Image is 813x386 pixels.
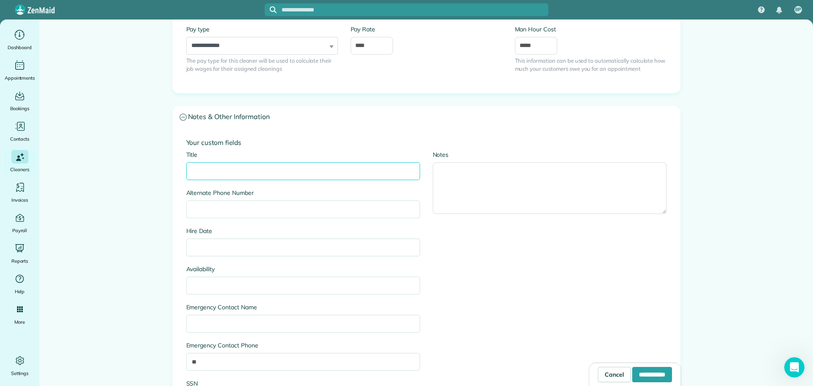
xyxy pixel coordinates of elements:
[64,71,122,79] div: Amar from ZenMaid
[108,91,161,100] p: About 10 minutes
[14,318,25,326] span: More
[3,150,36,174] a: Cleaners
[33,159,147,183] div: Add cleaner
[16,229,154,249] div: 2Create your first customer and appointment
[10,104,30,113] span: Bookings
[3,28,36,52] a: Dashboard
[33,141,147,159] div: Experience how you can manage your cleaners and their availability.
[42,264,85,298] button: Messages
[3,58,36,82] a: Appointments
[11,257,28,265] span: Reports
[3,119,36,143] a: Contacts
[8,91,30,100] p: 9 steps
[186,303,420,311] label: Emergency Contact Name
[3,211,36,235] a: Payroll
[186,265,420,273] label: Availability
[33,232,144,249] div: Create your first customer and appointment
[3,242,36,265] a: Reports
[8,43,32,52] span: Dashboard
[10,135,29,143] span: Contacts
[186,139,666,146] h4: Your custom fields
[3,272,36,296] a: Help
[3,354,36,378] a: Settings
[12,33,158,63] div: Run your business like a Pro,
[770,1,788,19] div: Notifications
[11,196,28,204] span: Invoices
[598,367,631,382] a: Cancel
[33,200,98,209] button: Mark as completed
[16,124,154,138] div: 1Add your first cleaner
[49,286,78,292] span: Messages
[515,57,666,73] span: This information can be used to automatically calculate how much your customers owe you for an ap...
[186,25,338,33] label: Pay type
[85,264,127,298] button: Help
[515,25,666,33] label: Man Hour Cost
[186,189,420,197] label: Alternate Phone Number
[99,286,113,292] span: Help
[72,4,99,18] h1: Tasks
[47,68,61,82] img: Profile image for Amar
[186,57,338,73] span: The pay type for this cleaner will be used to calculate their job wages for their assigned cleanings
[149,3,164,19] div: Close
[139,286,157,292] span: Tasks
[795,6,801,13] span: BP
[186,227,420,235] label: Hire Date
[186,150,420,159] label: Title
[3,181,36,204] a: Invoices
[5,74,35,82] span: Appointments
[265,6,277,13] button: Focus search
[186,341,420,350] label: Emergency Contact Phone
[351,25,502,33] label: Pay Rate
[173,106,680,128] a: Notes & Other Information
[3,89,36,113] a: Bookings
[784,357,805,378] iframe: Intercom live chat
[270,6,277,13] svg: Focus search
[33,127,144,136] div: Add your first cleaner
[12,286,30,292] span: Home
[11,369,29,378] span: Settings
[15,287,25,296] span: Help
[12,226,28,235] span: Payroll
[33,166,86,183] a: Add cleaner
[127,264,169,298] button: Tasks
[433,150,666,159] label: Notes
[10,165,29,174] span: Cleaners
